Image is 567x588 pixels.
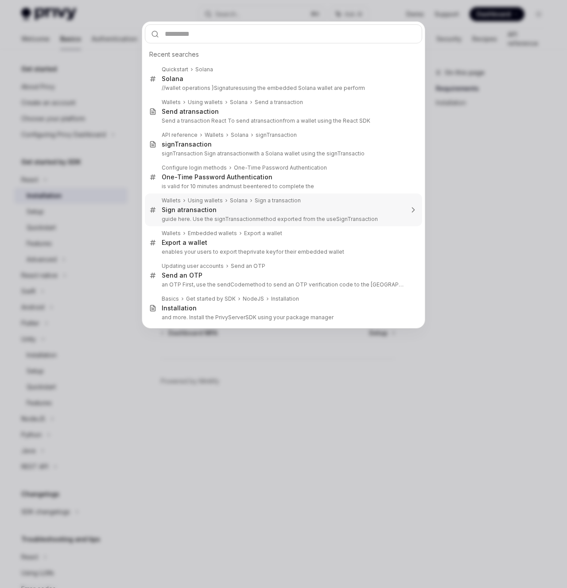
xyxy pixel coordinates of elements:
div: Send an OTP [162,271,202,279]
span: Recent searches [149,50,199,59]
div: API reference [162,132,198,139]
div: Installation [271,295,299,302]
div: Solana [162,75,183,83]
div: Send a transaction [255,99,303,106]
p: an OTP First, use the send method to send an OTP verification code to the [GEOGRAPHIC_DATA] [162,281,404,288]
div: Solana [230,197,248,204]
p: enables your users to export the for their embedded wallet [162,248,404,255]
p: signTransaction Sign a with a Solana wallet using the signTransactio [162,150,404,157]
b: transaction [254,117,283,124]
div: Wallets [205,132,224,139]
div: Wallets [162,99,181,106]
div: Send a [162,108,219,116]
div: Export a wallet [244,230,282,237]
div: Export a wallet [162,239,207,247]
b: must be [229,183,250,190]
div: Wallets [162,197,181,204]
b: Transaction [225,216,256,222]
div: Quickstart [162,66,188,73]
div: Solana [230,99,248,106]
p: is valid for 10 minutes and entered to complete the [162,183,404,190]
p: guide here. Use the sign method exported from the useSignTransaction [162,216,404,223]
b: transaction [183,108,219,115]
div: NodeJS [243,295,264,302]
div: Solana [195,66,213,73]
div: signTransaction [256,132,297,139]
b: Signatures [214,85,242,91]
div: Installation [162,304,197,312]
div: Updating user accounts [162,263,224,270]
div: Basics [162,295,179,302]
b: transaction [220,150,249,157]
b: Code [230,281,245,288]
div: Wallets [162,230,181,237]
p: Send a transaction React To send a from a wallet using the React SDK [162,117,404,124]
div: Sign a transaction [255,197,301,204]
p: and more. Install the Privy SDK using your package manager [162,314,404,321]
b: transaction [181,206,217,213]
div: Using wallets [188,197,223,204]
b: private key [247,248,276,255]
div: Sign a [162,206,217,214]
div: Send an OTP [231,263,265,270]
div: Configure login methods [162,164,227,171]
div: One-Time Password Authentication [162,173,272,181]
b: Server [228,314,245,321]
div: Get started by SDK [186,295,236,302]
div: Solana [231,132,249,139]
div: One-Time Password Authentication [234,164,327,171]
p: //wallet operations } using the embedded Solana wallet are perform [162,85,404,92]
b: Transaction [175,140,212,148]
div: Embedded wallets [188,230,237,237]
div: Using wallets [188,99,223,106]
div: sign [162,140,212,148]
